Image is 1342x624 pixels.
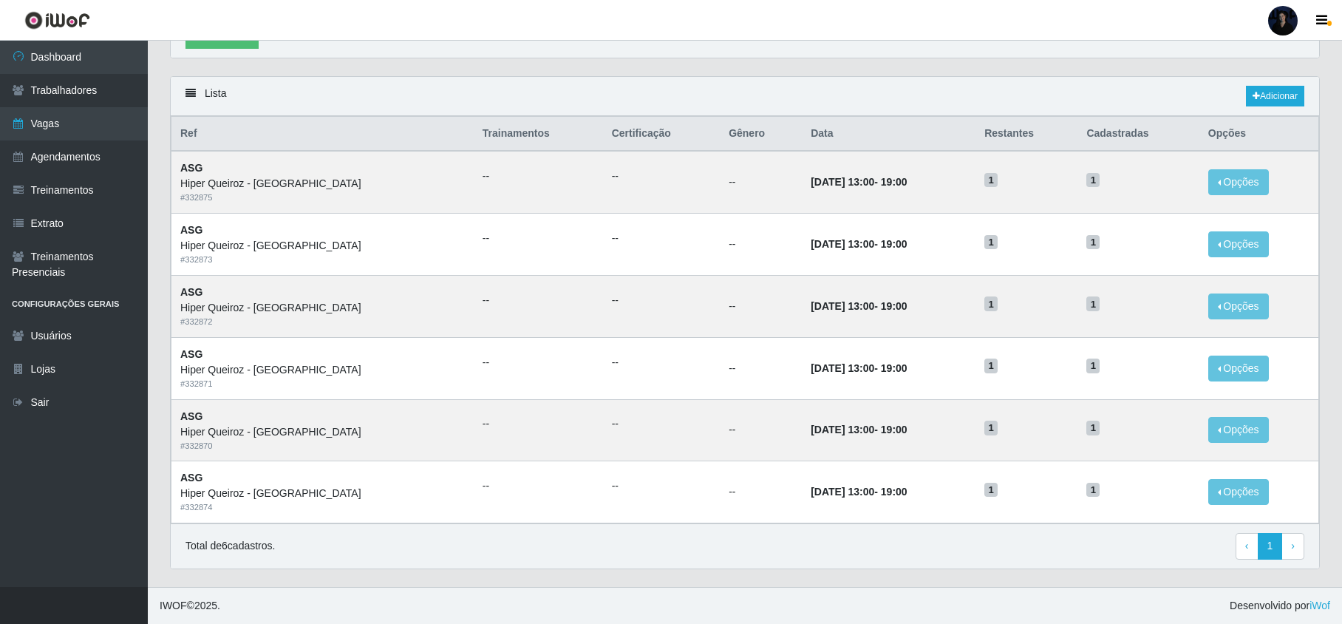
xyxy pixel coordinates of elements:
[984,359,998,373] span: 1
[1086,359,1100,373] span: 1
[1086,296,1100,311] span: 1
[180,300,465,316] div: Hiper Queiroz - [GEOGRAPHIC_DATA]
[1309,600,1330,611] a: iWof
[1208,169,1269,195] button: Opções
[483,355,594,370] ul: --
[881,238,907,250] time: 19:00
[881,486,907,498] time: 19:00
[720,214,802,276] td: --
[811,424,874,435] time: [DATE] 13:00
[171,77,1319,116] div: Lista
[483,231,594,246] ul: --
[1086,483,1100,498] span: 1
[474,117,603,152] th: Trainamentos
[1230,598,1330,614] span: Desenvolvido por
[180,191,465,204] div: # 332875
[180,486,465,501] div: Hiper Queiroz - [GEOGRAPHIC_DATA]
[612,231,711,246] ul: --
[802,117,975,152] th: Data
[612,478,711,494] ul: --
[881,424,907,435] time: 19:00
[984,173,998,188] span: 1
[612,169,711,184] ul: --
[984,235,998,250] span: 1
[811,176,874,188] time: [DATE] 13:00
[720,461,802,523] td: --
[720,117,802,152] th: Gênero
[881,300,907,312] time: 19:00
[811,300,907,312] strong: -
[1208,479,1269,505] button: Opções
[180,348,202,360] strong: ASG
[180,501,465,514] div: # 332874
[180,410,202,422] strong: ASG
[1086,173,1100,188] span: 1
[180,362,465,378] div: Hiper Queiroz - [GEOGRAPHIC_DATA]
[483,169,594,184] ul: --
[612,416,711,432] ul: --
[1086,421,1100,435] span: 1
[1077,117,1199,152] th: Cadastradas
[483,416,594,432] ul: --
[811,176,907,188] strong: -
[180,378,465,390] div: # 332871
[171,117,474,152] th: Ref
[180,316,465,328] div: # 332872
[811,486,907,498] strong: -
[1236,533,1258,560] a: Previous
[811,300,874,312] time: [DATE] 13:00
[1246,86,1304,106] a: Adicionar
[1245,540,1249,552] span: ‹
[1208,231,1269,257] button: Opções
[1281,533,1304,560] a: Next
[881,362,907,374] time: 19:00
[811,238,874,250] time: [DATE] 13:00
[811,486,874,498] time: [DATE] 13:00
[180,176,465,191] div: Hiper Queiroz - [GEOGRAPHIC_DATA]
[881,176,907,188] time: 19:00
[24,11,90,30] img: CoreUI Logo
[612,355,711,370] ul: --
[811,362,907,374] strong: -
[984,421,998,435] span: 1
[603,117,720,152] th: Certificação
[1291,540,1295,552] span: ›
[160,600,187,611] span: IWOF
[811,424,907,435] strong: -
[811,238,907,250] strong: -
[185,538,275,554] p: Total de 6 cadastros.
[1258,533,1283,560] a: 1
[720,275,802,337] td: --
[1208,417,1269,443] button: Opções
[180,254,465,266] div: # 332873
[1208,294,1269,319] button: Opções
[1199,117,1319,152] th: Opções
[160,598,220,614] span: © 2025 .
[180,224,202,236] strong: ASG
[975,117,1077,152] th: Restantes
[180,238,465,254] div: Hiper Queiroz - [GEOGRAPHIC_DATA]
[984,483,998,498] span: 1
[720,337,802,399] td: --
[483,478,594,494] ul: --
[720,151,802,213] td: --
[1208,356,1269,381] button: Opções
[984,296,998,311] span: 1
[180,286,202,298] strong: ASG
[720,399,802,461] td: --
[1086,235,1100,250] span: 1
[180,472,202,484] strong: ASG
[483,293,594,308] ul: --
[180,440,465,452] div: # 332870
[1236,533,1304,560] nav: pagination
[180,424,465,440] div: Hiper Queiroz - [GEOGRAPHIC_DATA]
[811,362,874,374] time: [DATE] 13:00
[612,293,711,308] ul: --
[180,162,202,174] strong: ASG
